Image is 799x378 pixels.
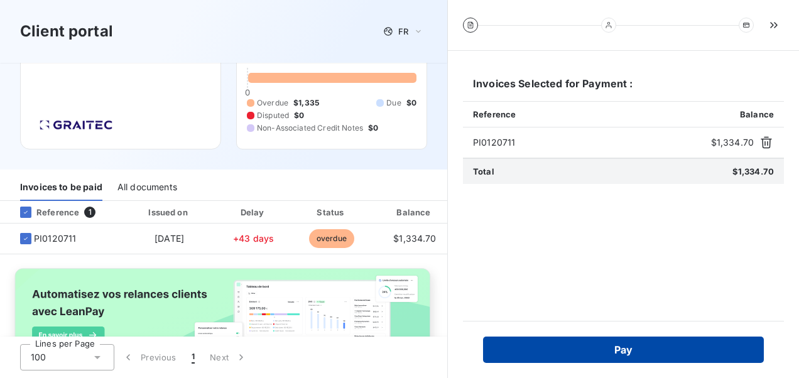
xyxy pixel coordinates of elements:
span: $1,334.70 [393,233,436,244]
span: $1,334.70 [711,136,754,149]
h6: Invoices Selected for Payment : [463,76,784,101]
span: Disputed [257,110,289,121]
span: Non-Associated Credit Notes [257,122,363,134]
span: +43 days [233,233,274,244]
span: Overdue [257,97,288,109]
div: Issued on [126,206,212,219]
h3: Client portal [20,20,113,43]
span: $0 [406,97,416,109]
img: Company logo [36,116,116,134]
span: Total [473,166,494,176]
span: $1,334.70 [732,166,774,176]
span: Due [386,97,401,109]
button: Next [202,344,255,370]
button: 1 [184,344,202,370]
div: Delay [218,206,290,219]
span: PI0120711 [34,232,76,245]
span: $0 [294,110,304,121]
span: Reference [473,109,516,119]
span: 1 [192,351,195,364]
span: 1 [84,207,95,218]
span: 100 [31,351,46,364]
span: overdue [309,229,354,248]
span: FR [398,26,408,36]
button: Previous [114,344,184,370]
span: 0 [245,87,250,97]
div: Balance [374,206,455,219]
span: $1,335 [293,97,319,109]
button: Pay [483,337,764,363]
div: Status [294,206,369,219]
span: PI0120711 [473,136,706,149]
div: All documents [117,175,177,201]
span: [DATE] [155,233,184,244]
div: Reference [10,207,79,218]
div: Invoices to be paid [20,175,102,201]
span: Balance [740,109,774,119]
span: $0 [368,122,378,134]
